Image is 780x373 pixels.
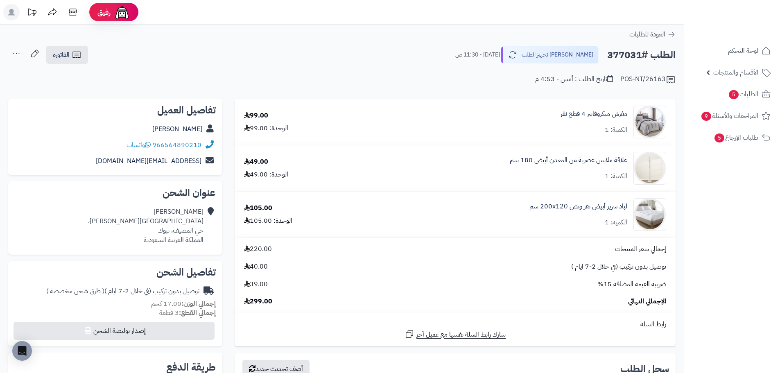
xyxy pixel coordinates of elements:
[728,45,758,57] span: لوحة التحكم
[597,280,666,289] span: ضريبة القيمة المضافة 15%
[244,157,268,167] div: 49.00
[529,202,627,211] a: لباد سرير أبيض نفر ونص 200x120 سم
[728,88,758,100] span: الطلبات
[114,4,130,20] img: ai-face.png
[615,244,666,254] span: إجمالي سعر المنتجات
[15,105,216,115] h2: تفاصيل العميل
[561,109,627,119] a: مفرش ميكروفايبر 4 قطع نفر
[689,106,775,126] a: المراجعات والأسئلة9
[689,41,775,61] a: لوحة التحكم
[501,46,599,63] button: [PERSON_NAME] تجهيز الطلب
[701,111,712,121] span: 9
[689,128,775,147] a: طلبات الإرجاع5
[455,51,500,59] small: [DATE] - 11:30 ص
[714,133,725,143] span: 5
[724,11,772,29] img: logo-2.png
[629,29,665,39] span: العودة للطلبات
[152,140,201,150] a: 966564890210
[605,172,627,181] div: الكمية: 1
[571,262,666,271] span: توصيل بدون تركيب (في خلال 2-7 ايام )
[97,7,111,17] span: رفيق
[96,156,201,166] a: [EMAIL_ADDRESS][DOMAIN_NAME]
[244,244,272,254] span: 220.00
[152,124,202,134] a: [PERSON_NAME]
[728,90,739,99] span: 5
[628,297,666,306] span: الإجمالي النهائي
[634,106,666,138] img: 1748260663-1-90x90.jpg
[166,362,216,372] h2: طريقة الدفع
[244,203,272,213] div: 105.00
[713,67,758,78] span: الأقسام والمنتجات
[46,286,104,296] span: ( طرق شحن مخصصة )
[22,4,42,23] a: تحديثات المنصة
[244,111,268,120] div: 99.00
[510,156,627,165] a: علاقة ملابس عصرية من المعدن أبيض 180 سم
[179,308,216,318] strong: إجمالي القطع:
[159,308,216,318] small: 3 قطعة
[244,124,288,133] div: الوحدة: 99.00
[701,110,758,122] span: المراجعات والأسئلة
[46,287,199,296] div: توصيل بدون تركيب (في خلال 2-7 ايام )
[14,322,215,340] button: إصدار بوليصة الشحن
[605,218,627,227] div: الكمية: 1
[714,132,758,143] span: طلبات الإرجاع
[405,329,506,339] a: شارك رابط السلة نفسها مع عميل آخر
[535,75,613,84] div: تاريخ الطلب : أمس - 4:53 م
[181,299,216,309] strong: إجمالي الوزن:
[244,170,288,179] div: الوحدة: 49.00
[15,267,216,277] h2: تفاصيل الشحن
[15,188,216,198] h2: عنوان الشحن
[244,262,268,271] span: 40.00
[46,46,88,64] a: الفاتورة
[88,207,203,244] div: [PERSON_NAME] [GEOGRAPHIC_DATA][PERSON_NAME]، حي المصيف، تبوك المملكة العربية السعودية
[127,140,151,150] a: واتساب
[629,29,676,39] a: العودة للطلبات
[151,299,216,309] small: 17.00 كجم
[53,50,70,60] span: الفاتورة
[634,152,666,185] img: 1752316796-1-90x90.jpg
[244,216,292,226] div: الوحدة: 105.00
[238,320,672,329] div: رابط السلة
[689,84,775,104] a: الطلبات5
[634,198,666,231] img: 1732186588-220107040010-90x90.jpg
[244,297,272,306] span: 299.00
[244,280,268,289] span: 39.00
[620,75,676,84] div: POS-NT/26163
[605,125,627,135] div: الكمية: 1
[607,47,676,63] h2: الطلب #377031
[416,330,506,339] span: شارك رابط السلة نفسها مع عميل آخر
[12,341,32,361] div: Open Intercom Messenger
